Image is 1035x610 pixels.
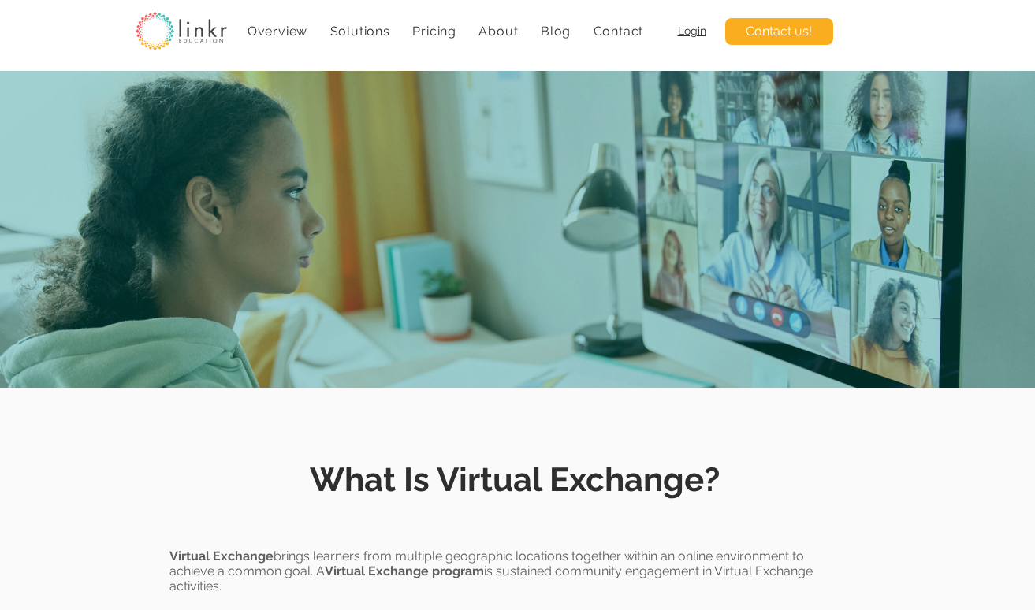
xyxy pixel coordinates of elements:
a: Contact us! [725,18,833,45]
span: Contact us! [746,23,812,40]
span: What Is Virtual Exchange? [310,460,720,499]
a: Login [678,24,706,37]
span: Solutions [330,24,390,39]
span: Overview [248,24,307,39]
a: Blog [533,16,579,46]
span: Virtual Exchange program [325,564,484,578]
span: brings learners from multiple geographic locations together within an online environment to achie... [169,549,813,593]
span: About [478,24,518,39]
img: linkr_logo_transparentbg.png [136,12,227,50]
span: Virtual Exchange [169,549,274,564]
a: Overview [240,16,316,46]
div: Solutions [322,16,398,46]
span: Contact [594,24,644,39]
span: Pricing [412,24,456,39]
a: Contact [585,16,651,46]
nav: Site [240,16,652,46]
a: Pricing [404,16,464,46]
span: Blog [541,24,571,39]
div: About [471,16,527,46]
